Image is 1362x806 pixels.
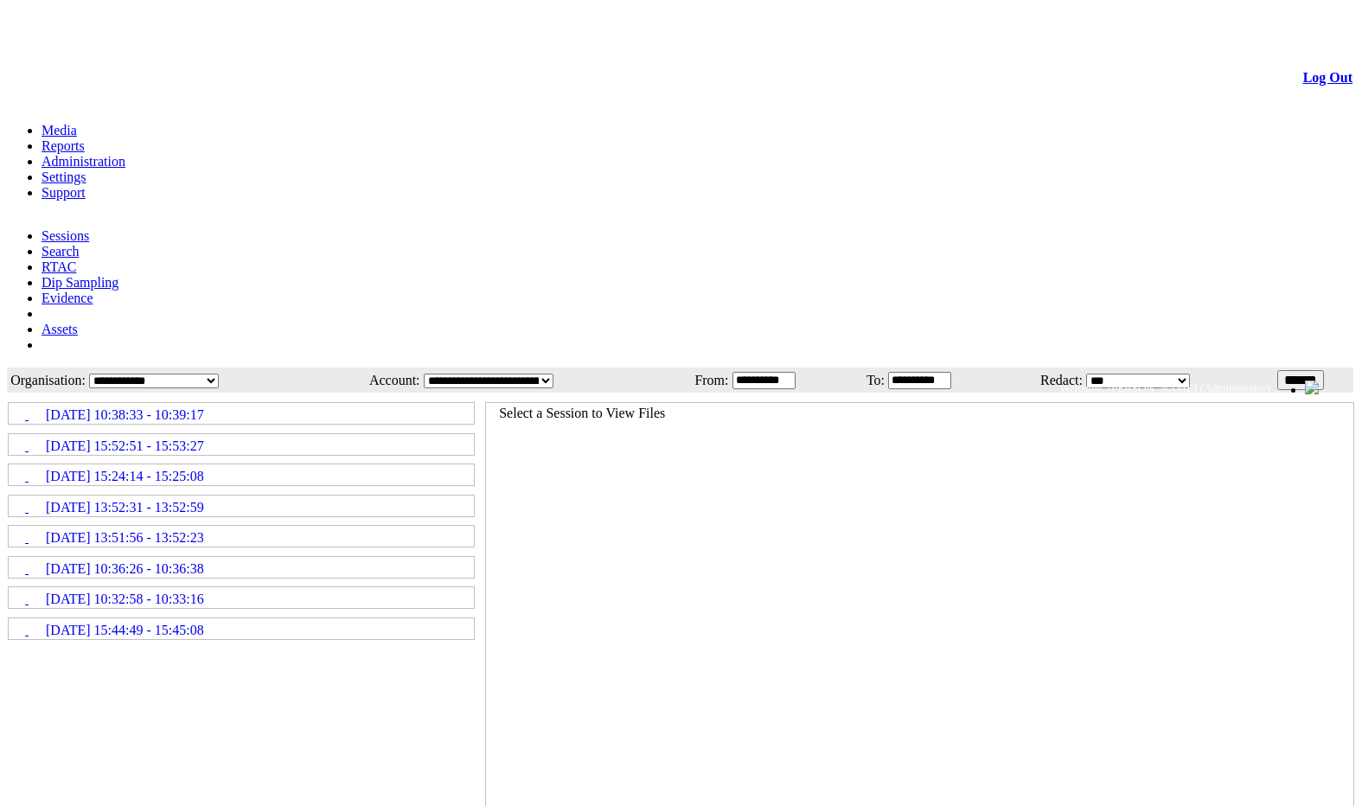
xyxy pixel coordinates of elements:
[42,322,78,336] a: Assets
[42,154,125,169] a: Administration
[498,405,666,422] td: Select a Session to View Files
[9,369,86,391] td: Organisation:
[46,592,204,607] span: [DATE] 10:32:58 - 10:33:16
[326,369,420,391] td: Account:
[42,123,77,138] a: Media
[46,561,204,577] span: [DATE] 10:36:26 - 10:36:38
[10,496,473,515] a: [DATE] 13:52:31 - 13:52:59
[46,438,204,454] span: [DATE] 15:52:51 - 15:53:27
[1060,381,1270,394] span: Welcome, [PERSON_NAME] (Administrator)
[10,558,473,577] a: [DATE] 10:36:26 - 10:36:38
[46,469,204,484] span: [DATE] 15:24:14 - 15:25:08
[1303,70,1352,85] a: Log Out
[42,228,89,243] a: Sessions
[46,623,204,638] span: [DATE] 15:44:49 - 15:45:08
[10,404,473,423] a: [DATE] 10:38:33 - 10:39:17
[10,435,473,454] a: [DATE] 15:52:51 - 15:53:27
[42,185,86,200] a: Support
[849,369,886,391] td: To:
[10,588,473,607] a: [DATE] 10:32:58 - 10:33:16
[10,527,473,546] a: [DATE] 13:51:56 - 13:52:23
[1305,381,1319,394] img: bell24.png
[42,170,86,184] a: Settings
[46,530,204,546] span: [DATE] 13:51:56 - 13:52:23
[42,138,85,153] a: Reports
[42,259,76,274] a: RTAC
[42,244,80,259] a: Search
[46,407,204,423] span: [DATE] 10:38:33 - 10:39:17
[1006,369,1084,391] td: Redact:
[46,500,204,515] span: [DATE] 13:52:31 - 13:52:59
[42,275,118,290] a: Dip Sampling
[666,369,730,391] td: From:
[10,465,473,484] a: [DATE] 15:24:14 - 15:25:08
[10,619,473,638] a: [DATE] 15:44:49 - 15:45:08
[42,291,93,305] a: Evidence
